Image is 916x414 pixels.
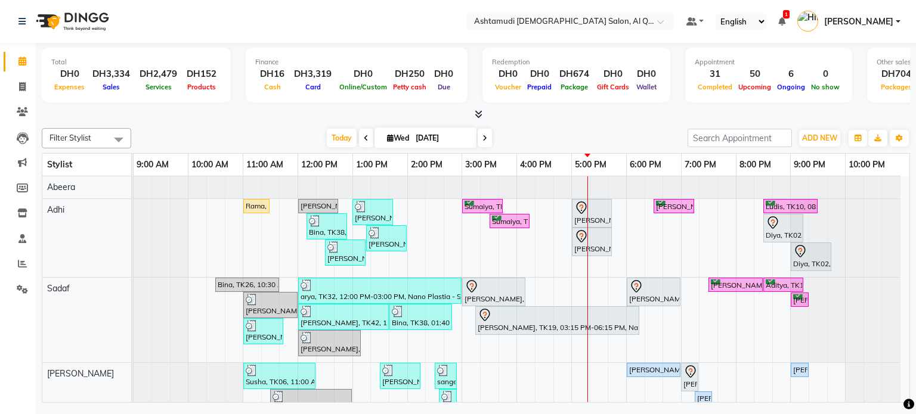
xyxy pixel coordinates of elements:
a: 1 [778,16,785,27]
div: DH0 [336,67,390,81]
div: Appointment [695,57,843,67]
span: Today [327,129,357,147]
div: 31 [695,67,735,81]
a: 6:00 PM [627,156,664,173]
div: Bina, TK26, 10:30 AM-11:40 AM, Roots Color - [MEDICAL_DATA] Free [216,279,278,290]
div: [PERSON_NAME], TK24, 06:00 PM-07:00 PM, Hydra Facial [628,365,679,375]
span: 1 [783,10,790,18]
div: [PERSON_NAME], TK18, 09:00 PM-09:20 PM, Eyebrow Threading [792,365,807,375]
div: Bina, TK38, 01:40 PM-02:50 PM, Roots Color - [MEDICAL_DATA] Free [391,306,451,328]
div: Rama, TK07, 11:00 AM-11:30 AM, Classic Pedicure [245,201,268,211]
span: Filter Stylist [49,133,91,142]
span: Online/Custom [336,83,390,91]
div: Finance [255,57,458,67]
div: DH0 [632,67,661,81]
div: 50 [735,67,774,81]
div: Redemption [492,57,661,67]
span: Due [435,83,453,91]
a: 10:00 AM [188,156,231,173]
div: DH0 [594,67,632,81]
div: arya, TK32, 12:00 PM-03:00 PM, Nano Plastia - Short [299,279,460,302]
div: [PERSON_NAME], TK11, 07:30 PM-08:30 PM, Hydra Facial [710,279,762,291]
div: DH250 [390,67,429,81]
a: 1:00 PM [353,156,391,173]
a: 11:00 AM [243,156,286,173]
div: [PERSON_NAME], TK19, 06:00 PM-07:00 PM, Creative Hair Cut [628,279,679,304]
span: Wallet [633,83,660,91]
div: DH16 [255,67,289,81]
div: [PERSON_NAME], TK11, 09:00 PM-09:20 PM, Eyebrow Threading [792,294,807,306]
span: Sales [100,83,123,91]
div: [PERSON_NAME], TK31, 12:30 PM-01:15 PM, Classic Manicure [326,241,364,264]
div: Bina, TK38, 12:10 PM-12:55 PM, Classic Manicure [308,215,346,238]
a: 3:00 PM [462,156,500,173]
img: logo [30,5,112,38]
span: Packages [878,83,915,91]
div: [PERSON_NAME], TK39, 01:30 PM-02:15 PM, Wash & Blow Dry - Short Hair [381,365,419,387]
div: [PERSON_NAME], TK03, 11:30 AM-01:00 PM, Hydra Facial with Brightening [271,391,351,413]
span: Completed [695,83,735,91]
div: [PERSON_NAME], TK19, 03:15 PM-06:15 PM, Nano Plastia - Short [476,308,638,333]
span: Abeera [47,182,75,192]
span: Petty cash [390,83,429,91]
div: [PERSON_NAME], TK31, 01:15 PM-02:00 PM, Classic Manicure [367,227,406,250]
div: [PERSON_NAME], TK42, 12:00 PM-01:40 PM, Highlights Per Streak - (Schwarzkopf / L’Oréal),Eyebrow T... [299,306,388,328]
div: sangeetha ashtamudi [DEMOGRAPHIC_DATA] SALON, TK46, 02:30 PM-02:55 PM, Brazilian Waxing [436,365,456,387]
a: 9:00 AM [134,156,172,173]
div: DH2,479 [135,67,182,81]
div: [PERSON_NAME], TK24, 07:15 PM-07:30 PM, [GEOGRAPHIC_DATA] Threading [696,393,711,404]
div: [PERSON_NAME] me, TK25, 06:30 PM-07:15 PM, Classic Manicure [655,201,693,212]
span: ADD NEW [802,133,837,142]
span: Card [302,83,324,91]
span: Voucher [492,83,524,91]
a: 2:00 PM [408,156,445,173]
div: [PERSON_NAME], TK08, 05:00 PM-05:45 PM, Classic Pedicure [573,229,611,254]
button: ADD NEW [799,130,840,147]
span: Cash [261,83,284,91]
div: DH0 [429,67,458,81]
a: 5:00 PM [572,156,609,173]
div: [PERSON_NAME], TK50, 03:00 PM-04:10 PM, Roots Color - Schwarzkopf/L’Oréal [463,279,524,304]
span: Package [558,83,591,91]
div: Diya, TK02, 08:30 PM-09:15 PM, Classic Manicure [765,216,802,241]
div: [PERSON_NAME], TK31, 01:00 PM-01:45 PM, Classic Pedicure [354,201,392,223]
div: DH0 [492,67,524,81]
span: Adhi [47,204,64,215]
div: 0 [808,67,843,81]
div: Sumaiya, TK35, 03:30 PM-04:15 PM, Classic Pedicure [491,216,528,227]
input: 2025-09-03 [412,129,472,147]
a: 7:00 PM [682,156,719,173]
a: 8:00 PM [736,156,774,173]
div: DH152 [182,67,221,81]
div: Diya, TK02, 09:00 PM-09:45 PM, Classic Pedicure [792,244,830,269]
div: [PERSON_NAME], TK13, 11:00 AM-11:45 AM, Hair Cut - Layer Without wash [245,320,282,343]
span: Ongoing [774,83,808,91]
span: Products [184,83,219,91]
div: [PERSON_NAME], TK19, 07:00 PM-07:15 PM, Under Arms Waxing [682,365,697,390]
span: [PERSON_NAME] [824,15,893,28]
span: Sadaf [47,283,70,294]
div: DH3,319 [289,67,336,81]
div: [PERSON_NAME], TK13, 11:00 AM-12:00 PM, Creative Hair Cut [245,294,296,316]
div: [PERSON_NAME], TK08, 05:00 PM-05:45 PM, Classic Manicure [573,201,611,226]
div: DH674 [555,67,594,81]
a: 9:00 PM [791,156,828,173]
a: 10:00 PM [846,156,888,173]
div: DH3,334 [88,67,135,81]
div: Aditya, TK11, 08:30 PM-09:15 PM, Hair Spa Schwarkopf/Loreal/Keratin - Short [765,279,802,291]
div: DH704 [877,67,916,81]
div: Total [51,57,221,67]
input: Search Appointment [688,129,792,147]
span: [PERSON_NAME] [47,368,114,379]
div: [PERSON_NAME], TK13, 12:00 PM-01:10 PM, Roots Color - Schwarzkopf/L’Oréal [299,332,360,354]
div: 6 [774,67,808,81]
div: Susha, TK06, 11:00 AM-12:20 PM, [PERSON_NAME]/Face Bleach,Anti Ageing Facial [245,365,314,387]
a: 12:00 PM [298,156,341,173]
span: Upcoming [735,83,774,91]
span: Gift Cards [594,83,632,91]
span: Expenses [51,83,88,91]
span: No show [808,83,843,91]
a: 4:00 PM [517,156,555,173]
span: Prepaid [524,83,555,91]
span: Stylist [47,159,72,170]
